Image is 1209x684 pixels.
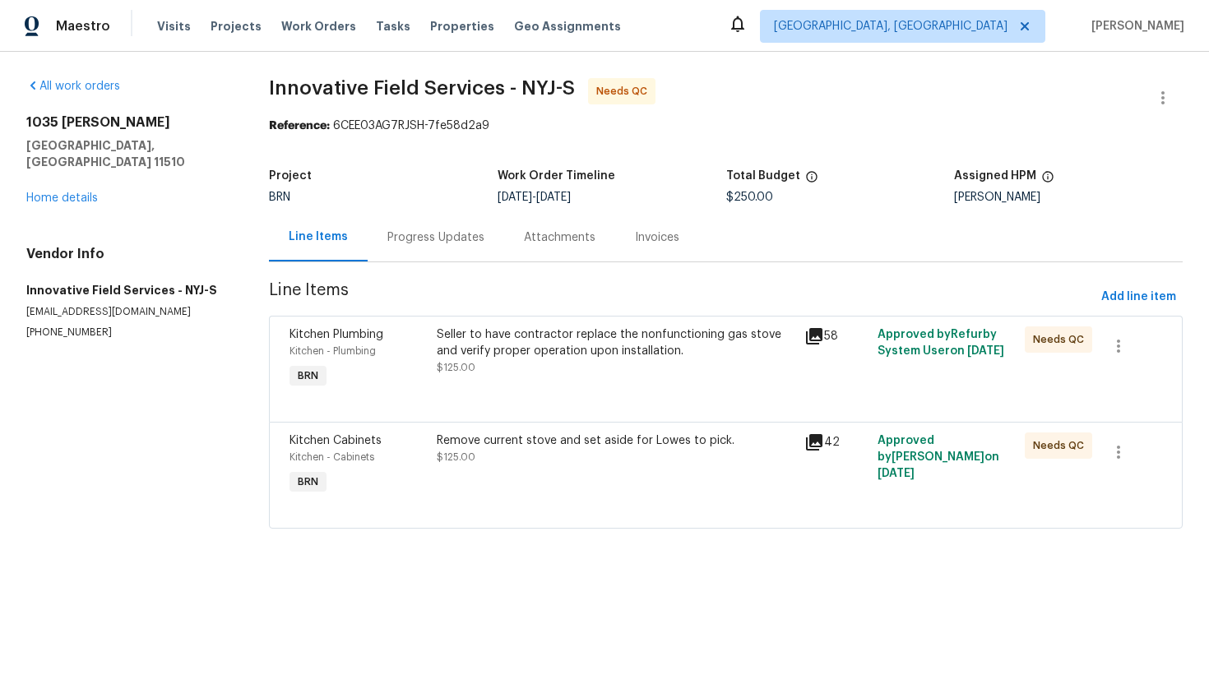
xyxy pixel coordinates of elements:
[536,192,571,203] span: [DATE]
[878,435,999,479] span: Approved by [PERSON_NAME] on
[26,81,120,92] a: All work orders
[878,329,1004,357] span: Approved by Refurby System User on
[804,326,868,346] div: 58
[1041,170,1054,192] span: The hpm assigned to this work order.
[726,170,800,182] h5: Total Budget
[26,137,229,170] h5: [GEOGRAPHIC_DATA], [GEOGRAPHIC_DATA] 11510
[269,282,1095,312] span: Line Items
[269,192,290,203] span: BRN
[437,363,475,372] span: $125.00
[26,305,229,319] p: [EMAIL_ADDRESS][DOMAIN_NAME]
[1085,18,1184,35] span: [PERSON_NAME]
[774,18,1007,35] span: [GEOGRAPHIC_DATA], [GEOGRAPHIC_DATA]
[635,229,679,246] div: Invoices
[387,229,484,246] div: Progress Updates
[514,18,621,35] span: Geo Assignments
[269,170,312,182] h5: Project
[290,346,376,356] span: Kitchen - Plumbing
[281,18,356,35] span: Work Orders
[26,192,98,204] a: Home details
[291,474,325,490] span: BRN
[804,432,868,452] div: 42
[376,21,410,32] span: Tasks
[26,114,229,131] h2: 1035 [PERSON_NAME]
[437,452,475,462] span: $125.00
[26,246,229,262] h4: Vendor Info
[1033,331,1091,348] span: Needs QC
[524,229,595,246] div: Attachments
[26,326,229,340] p: [PHONE_NUMBER]
[290,435,382,446] span: Kitchen Cabinets
[1095,282,1183,312] button: Add line item
[430,18,494,35] span: Properties
[269,118,1183,134] div: 6CEE03AG7RJSH-7fe58d2a9
[596,83,654,99] span: Needs QC
[211,18,262,35] span: Projects
[1033,437,1091,454] span: Needs QC
[498,192,571,203] span: -
[290,329,383,340] span: Kitchen Plumbing
[954,192,1183,203] div: [PERSON_NAME]
[290,452,374,462] span: Kitchen - Cabinets
[289,229,348,245] div: Line Items
[498,170,615,182] h5: Work Order Timeline
[954,170,1036,182] h5: Assigned HPM
[498,192,532,203] span: [DATE]
[437,432,794,449] div: Remove current stove and set aside for Lowes to pick.
[1101,287,1176,307] span: Add line item
[56,18,110,35] span: Maestro
[805,170,818,192] span: The total cost of line items that have been proposed by Opendoor. This sum includes line items th...
[26,282,229,298] h5: Innovative Field Services - NYJ-S
[726,192,773,203] span: $250.00
[269,120,330,132] b: Reference:
[437,326,794,359] div: Seller to have contractor replace the nonfunctioning gas stove and verify proper operation upon i...
[157,18,191,35] span: Visits
[878,468,915,479] span: [DATE]
[269,78,575,98] span: Innovative Field Services - NYJ-S
[291,367,325,384] span: BRN
[967,345,1004,357] span: [DATE]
